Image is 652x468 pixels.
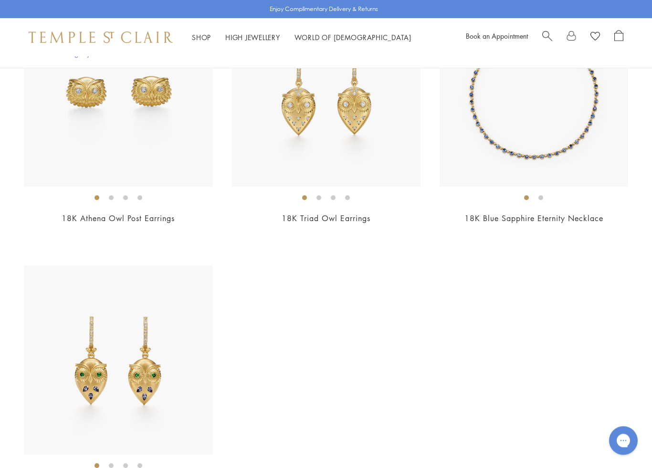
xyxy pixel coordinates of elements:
iframe: Gorgias live chat messenger [604,423,642,458]
a: Book an Appointment [466,31,528,41]
a: 18K Triad Owl Earrings [282,213,370,224]
a: High JewelleryHigh Jewellery [225,32,280,42]
a: 18K Athena Owl Post Earrings [62,213,175,224]
p: Enjoy Complimentary Delivery & Returns [270,4,378,14]
a: World of [DEMOGRAPHIC_DATA]World of [DEMOGRAPHIC_DATA] [294,32,411,42]
img: E36887-OWLTZTG [24,266,212,455]
a: Search [542,30,552,44]
nav: Main navigation [192,32,411,43]
a: View Wishlist [590,30,600,44]
img: Temple St. Clair [29,32,173,43]
a: ShopShop [192,32,211,42]
a: Open Shopping Bag [614,30,623,44]
a: 18K Blue Sapphire Eternity Necklace [464,213,603,224]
